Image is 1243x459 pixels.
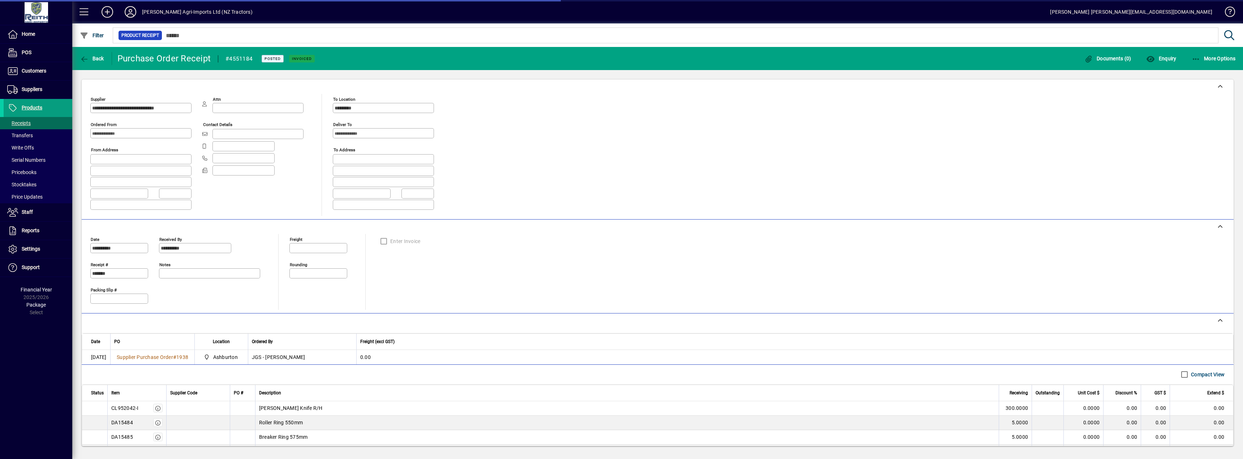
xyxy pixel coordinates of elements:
[1083,433,1100,441] span: 0.0000
[26,302,46,308] span: Package
[1141,430,1170,445] td: 0.00
[117,354,173,360] span: Supplier Purchase Order
[360,338,395,346] span: Freight (excl GST)
[4,191,72,203] a: Price Updates
[7,145,34,151] span: Write Offs
[7,169,36,175] span: Pricebooks
[22,264,40,270] span: Support
[1103,416,1141,430] td: 0.00
[1144,52,1178,65] button: Enquiry
[255,445,999,459] td: Wing Share - Short
[4,117,72,129] a: Receipts
[292,56,312,61] span: Invoiced
[1146,56,1176,61] span: Enquiry
[1220,1,1234,25] a: Knowledge Base
[1115,389,1137,397] span: Discount %
[111,389,120,397] span: Item
[7,182,36,187] span: Stocktakes
[1141,401,1170,416] td: 0.00
[1078,389,1100,397] span: Unit Cost $
[252,338,353,346] div: Ordered By
[22,105,42,111] span: Products
[4,240,72,258] a: Settings
[1207,389,1224,397] span: Extend $
[259,389,281,397] span: Description
[234,389,243,397] span: PO #
[119,5,142,18] button: Profile
[91,237,99,242] mat-label: Date
[22,228,39,233] span: Reports
[255,401,999,416] td: [PERSON_NAME] Knife R/H
[22,86,42,92] span: Suppliers
[4,62,72,80] a: Customers
[1083,52,1133,65] button: Documents (0)
[111,433,133,441] div: DA15485
[1084,56,1131,61] span: Documents (0)
[121,32,159,39] span: Product Receipt
[213,97,221,102] mat-label: Attn
[1012,419,1028,426] span: 5.0000
[22,31,35,37] span: Home
[1103,430,1141,445] td: 0.00
[356,350,1233,364] td: 0.00
[114,353,191,361] a: Supplier Purchase Order#1938
[4,222,72,240] a: Reports
[4,142,72,154] a: Write Offs
[1012,433,1028,441] span: 5.0000
[22,209,33,215] span: Staff
[22,49,31,55] span: POS
[1083,419,1100,426] span: 0.0000
[1083,404,1100,412] span: 0.0000
[111,404,139,412] div: CL952042-I
[7,133,33,138] span: Transfers
[159,262,171,267] mat-label: Notes
[159,237,182,242] mat-label: Received by
[80,33,104,38] span: Filter
[4,129,72,142] a: Transfers
[1010,389,1028,397] span: Receiving
[22,246,40,252] span: Settings
[176,354,188,360] span: 1938
[213,338,230,346] span: Location
[96,5,119,18] button: Add
[290,262,307,267] mat-label: Rounding
[91,97,106,102] mat-label: Supplier
[264,56,281,61] span: Posted
[1036,389,1060,397] span: Outstanding
[1103,401,1141,416] td: 0.00
[333,97,355,102] mat-label: To location
[4,81,72,99] a: Suppliers
[333,122,352,127] mat-label: Deliver To
[170,389,197,397] span: Supplier Code
[255,430,999,445] td: Breaker Ring 575mm
[248,350,356,364] td: JGS - [PERSON_NAME]
[1154,389,1166,397] span: GST $
[78,52,106,65] button: Back
[1006,404,1028,412] span: 300.0000
[173,354,176,360] span: #
[4,154,72,166] a: Serial Numbers
[91,338,100,346] span: Date
[7,157,46,163] span: Serial Numbers
[4,44,72,62] a: POS
[225,53,253,65] div: #4551184
[1050,6,1212,18] div: [PERSON_NAME] [PERSON_NAME][EMAIL_ADDRESS][DOMAIN_NAME]
[142,6,253,18] div: [PERSON_NAME] Agri-Imports Ltd (NZ Tractors)
[1170,416,1233,430] td: 0.00
[7,194,43,200] span: Price Updates
[202,353,241,361] span: Ashburton
[111,419,133,426] div: DA15484
[255,416,999,430] td: Roller Ring 550mm
[1190,52,1238,65] button: More Options
[4,203,72,221] a: Staff
[1170,401,1233,416] td: 0.00
[114,338,191,346] div: PO
[91,262,108,267] mat-label: Receipt #
[1103,445,1141,459] td: 0.00
[82,350,110,364] td: [DATE]
[4,259,72,277] a: Support
[1190,371,1225,378] label: Compact View
[4,178,72,191] a: Stocktakes
[117,53,211,64] div: Purchase Order Receipt
[72,52,112,65] app-page-header-button: Back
